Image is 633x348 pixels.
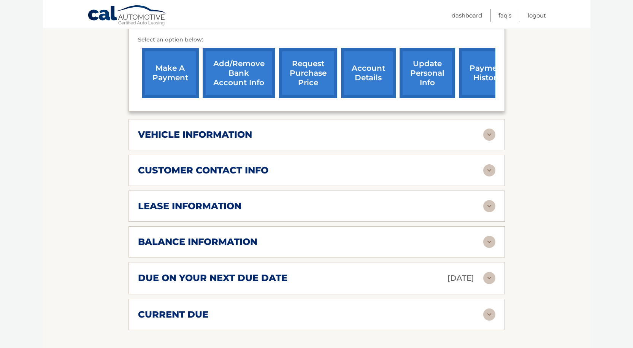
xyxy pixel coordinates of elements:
[483,164,495,176] img: accordion-rest.svg
[447,272,474,285] p: [DATE]
[138,272,287,284] h2: due on your next due date
[279,48,337,98] a: request purchase price
[138,35,495,44] p: Select an option below:
[142,48,199,98] a: make a payment
[483,308,495,321] img: accordion-rest.svg
[87,5,167,27] a: Cal Automotive
[203,48,275,98] a: Add/Remove bank account info
[138,200,241,212] h2: lease information
[483,129,495,141] img: accordion-rest.svg
[528,9,546,22] a: Logout
[483,200,495,212] img: accordion-rest.svg
[483,272,495,284] img: accordion-rest.svg
[400,48,455,98] a: update personal info
[138,236,257,248] h2: balance information
[459,48,516,98] a: payment history
[138,165,268,176] h2: customer contact info
[138,129,252,140] h2: vehicle information
[341,48,396,98] a: account details
[452,9,482,22] a: Dashboard
[498,9,511,22] a: FAQ's
[138,309,208,320] h2: current due
[483,236,495,248] img: accordion-rest.svg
